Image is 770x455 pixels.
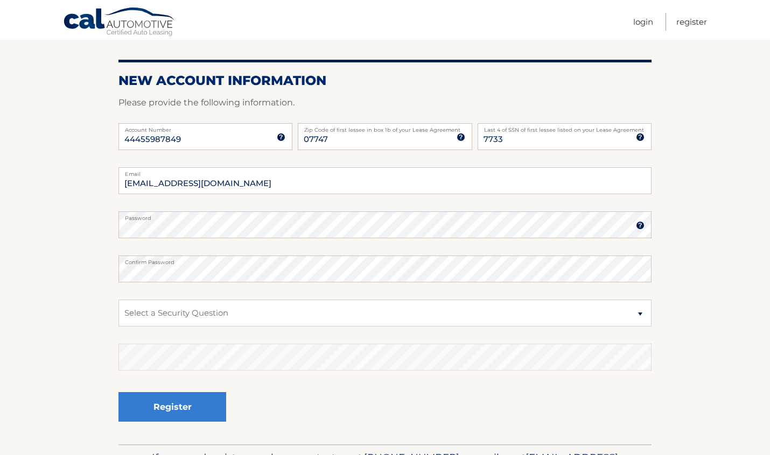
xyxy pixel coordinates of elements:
a: Login [633,13,653,31]
input: SSN or EIN (last 4 digits only) [478,123,652,150]
a: Cal Automotive [63,7,176,38]
label: Email [118,167,652,176]
p: Please provide the following information. [118,95,652,110]
label: Last 4 of SSN of first lessee listed on your Lease Agreement [478,123,652,132]
label: Account Number [118,123,292,132]
a: Register [676,13,707,31]
img: tooltip.svg [636,133,645,141]
img: tooltip.svg [457,133,465,141]
label: Zip Code of first lessee in box 1b of your Lease Agreement [298,123,472,132]
label: Password [118,211,652,220]
input: Zip Code [298,123,472,150]
img: tooltip.svg [636,221,645,230]
h2: New Account Information [118,73,652,89]
input: Email [118,167,652,194]
img: tooltip.svg [277,133,285,141]
label: Confirm Password [118,255,652,264]
button: Register [118,392,226,422]
input: Account Number [118,123,292,150]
